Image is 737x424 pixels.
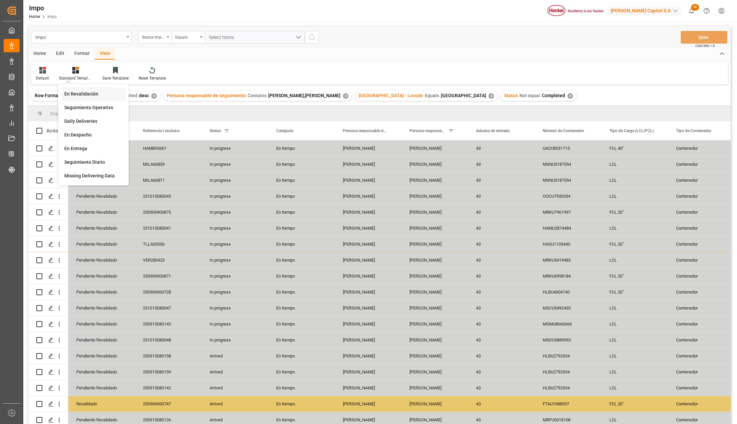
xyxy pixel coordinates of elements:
[76,348,127,364] div: Pendiente Revalidado
[135,140,202,156] div: HAMB95601
[359,93,423,98] span: [GEOGRAPHIC_DATA] - Locode
[343,128,387,133] span: Persona responsable de la importacion
[135,188,202,204] div: 251015080045
[29,3,57,13] div: Impo
[202,252,268,268] div: In progress
[468,140,535,156] div: 43
[28,300,68,316] div: Press SPACE to select this row.
[401,140,468,156] div: [PERSON_NAME]
[139,93,149,98] span: desc
[28,236,68,252] div: Press SPACE to select this row.
[76,221,127,236] div: Pendiente Revalidado
[535,188,601,204] div: OOCU7930334
[28,348,68,364] div: Press SPACE to select this row.
[268,236,335,252] div: En tiempo
[51,48,69,60] div: Edit
[468,236,535,252] div: 43
[35,93,62,98] span: Row Format :
[668,140,735,156] div: Contenedor
[210,128,221,133] span: Status
[202,140,268,156] div: In progress
[28,284,68,300] div: Press SPACE to select this row.
[143,128,180,133] span: Referencia Leschaco
[76,364,127,380] div: Pendiente Revalidado
[601,172,668,188] div: LCL
[268,140,335,156] div: En tiempo
[50,111,102,116] span: Drag here to set row groups
[601,284,668,300] div: FCL 20"
[64,145,123,152] div: En Entrega
[276,128,293,133] span: Categoría
[135,236,202,252] div: TLLA03556
[601,204,668,220] div: FCL 20"
[401,204,468,220] div: [PERSON_NAME]
[468,316,535,332] div: 43
[135,204,202,220] div: 250906900875
[668,204,735,220] div: Contenedor
[601,252,668,268] div: LCL
[535,300,601,316] div: MSCU5492430
[668,332,735,348] div: Contenedor
[135,380,202,396] div: 250915080142
[468,220,535,236] div: 43
[547,5,603,17] img: Henkel%20logo.jpg_1689854090.jpg
[601,300,668,316] div: LCL
[135,332,202,348] div: 251015080048
[35,33,124,41] div: Impo
[668,300,735,316] div: Contenedor
[135,268,202,284] div: 250906900871
[135,252,202,268] div: VER280425
[102,75,129,81] div: Save Template
[699,3,714,18] button: Help Center
[468,300,535,316] div: 43
[401,188,468,204] div: [PERSON_NAME]
[425,93,439,98] span: Equals
[401,268,468,284] div: [PERSON_NAME]
[209,35,237,40] span: Select Items
[28,396,68,412] div: Press SPACE to select this row.
[335,348,401,364] div: [PERSON_NAME]
[76,380,127,396] div: Pendiente Revalidado
[268,268,335,284] div: En tiempo
[695,43,715,48] span: Ctrl/CMD + S
[175,33,198,40] div: Equals
[268,188,335,204] div: En tiempo
[139,75,166,81] div: Reset Template
[335,380,401,396] div: [PERSON_NAME]
[691,4,699,11] span: 52
[268,348,335,364] div: En tiempo
[64,104,123,111] div: Seguimiento Operativo
[468,188,535,204] div: 43
[609,128,654,133] span: Tipo de Carga (LCL/FCL)
[335,316,401,332] div: [PERSON_NAME]
[535,268,601,284] div: MRKU6998184
[401,396,468,412] div: [PERSON_NAME]
[401,332,468,348] div: [PERSON_NAME]
[535,380,601,396] div: HLBU2792534
[76,205,127,220] div: Pendiente Revalidado
[28,332,68,348] div: Press SPACE to select this row.
[468,396,535,412] div: 43
[335,236,401,252] div: [PERSON_NAME]
[335,396,401,412] div: [PERSON_NAME]
[468,252,535,268] div: 43
[28,188,68,204] div: Press SPACE to select this row.
[268,172,335,188] div: En tiempo
[335,268,401,284] div: [PERSON_NAME]
[476,128,509,133] span: Aduana de entrada
[202,156,268,172] div: In progress
[135,220,202,236] div: 251015080041
[668,188,735,204] div: Contenedor
[668,156,735,172] div: Contenedor
[28,268,68,284] div: Press SPACE to select this row.
[608,4,684,17] button: [PERSON_NAME] Capital S.A
[135,348,202,364] div: 250915080158
[335,140,401,156] div: [PERSON_NAME]
[135,172,202,188] div: MILA66871
[601,364,668,380] div: LCL
[202,284,268,300] div: In progress
[28,252,68,268] div: Press SPACE to select this row.
[69,48,95,60] div: Format
[535,204,601,220] div: MRKU7961997
[668,380,735,396] div: Contenedor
